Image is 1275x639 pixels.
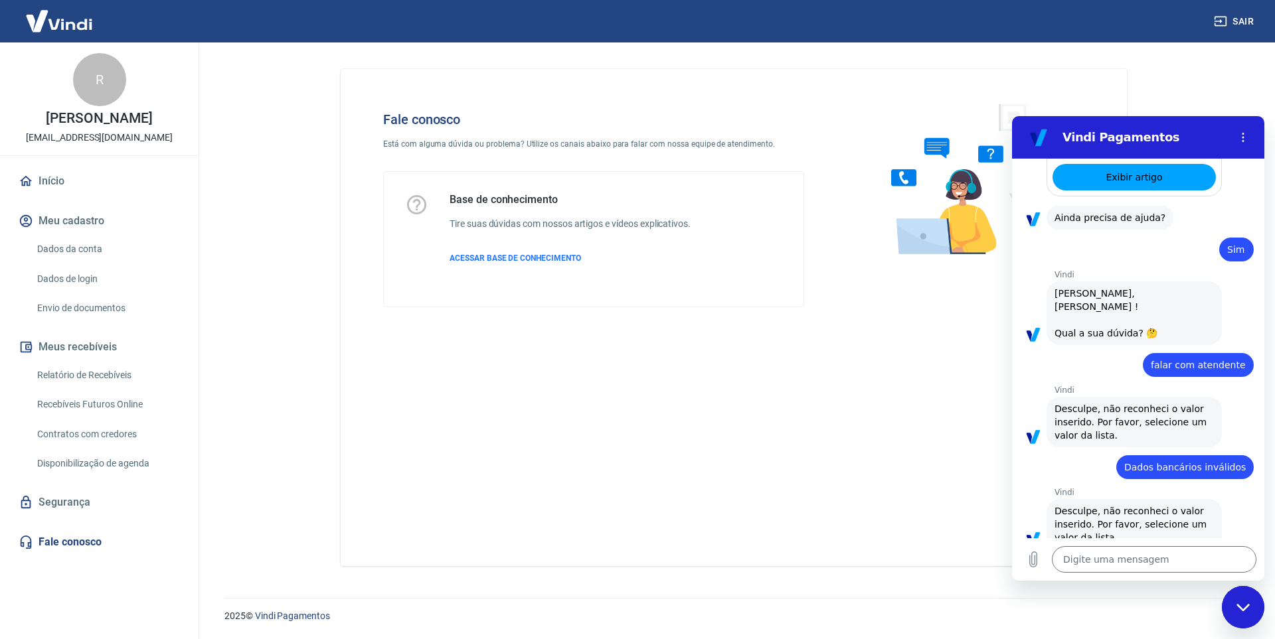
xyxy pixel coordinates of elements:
[32,391,183,418] a: Recebíveis Futuros Online
[26,131,173,145] p: [EMAIL_ADDRESS][DOMAIN_NAME]
[32,362,183,389] a: Relatório de Recebíveis
[450,253,581,263] span: ACESSAR BASE DE CONHECIMENTO
[32,236,183,263] a: Dados da conta
[865,90,1066,267] img: Fale conosco
[255,610,330,621] a: Vindi Pagamentos
[383,138,804,150] p: Está com alguma dúvida ou problema? Utilize os canais abaixo para falar com nossa equipe de atend...
[32,421,183,448] a: Contratos com credores
[16,1,102,41] img: Vindi
[1211,9,1259,34] button: Sair
[46,111,152,125] p: [PERSON_NAME]
[16,332,183,362] button: Meus recebíveis
[224,609,1243,623] p: 2025 ©
[383,111,804,127] h4: Fale conosco
[450,252,691,264] a: ACESSAR BASE DE CONHECIMENTO
[1222,586,1264,628] iframe: Botão para abrir a janela de mensagens, conversa em andamento
[16,167,183,196] a: Início
[16,488,183,517] a: Segurança
[16,206,183,236] button: Meu cadastro
[450,217,691,231] h6: Tire suas dúvidas com nossos artigos e vídeos explicativos.
[450,193,691,206] h5: Base de conhecimento
[32,265,183,293] a: Dados de login
[16,528,183,557] a: Fale conosco
[73,53,126,106] div: R
[32,295,183,322] a: Envio de documentos
[1012,116,1264,581] iframe: Janela de mensagens
[32,450,183,477] a: Disponibilização de agenda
